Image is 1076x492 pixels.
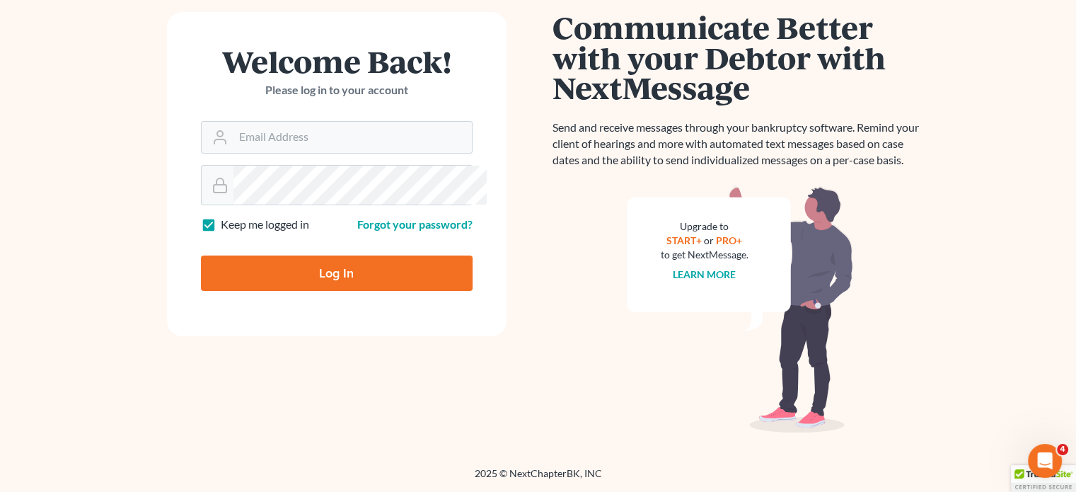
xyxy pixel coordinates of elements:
h1: Welcome Back! [201,46,473,76]
a: START+ [666,234,702,246]
img: nextmessage_bg-59042aed3d76b12b5cd301f8e5b87938c9018125f34e5fa2b7a6b67550977c72.svg [627,185,853,433]
div: TrustedSite Certified [1011,465,1076,492]
div: to get NextMessage. [661,248,748,262]
a: PRO+ [716,234,742,246]
div: 2025 © NextChapterBK, INC [135,467,942,492]
input: Email Address [233,122,472,153]
label: Keep me logged in [221,217,309,233]
p: Please log in to your account [201,82,473,98]
span: or [704,234,714,246]
h1: Communicate Better with your Debtor with NextMessage [553,12,927,103]
div: Upgrade to [661,219,748,234]
iframe: Intercom live chat [1028,444,1062,478]
a: Learn more [673,268,736,280]
a: Forgot your password? [357,217,473,231]
p: Send and receive messages through your bankruptcy software. Remind your client of hearings and mo... [553,120,927,168]
span: 4 [1057,444,1068,455]
input: Log In [201,256,473,291]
